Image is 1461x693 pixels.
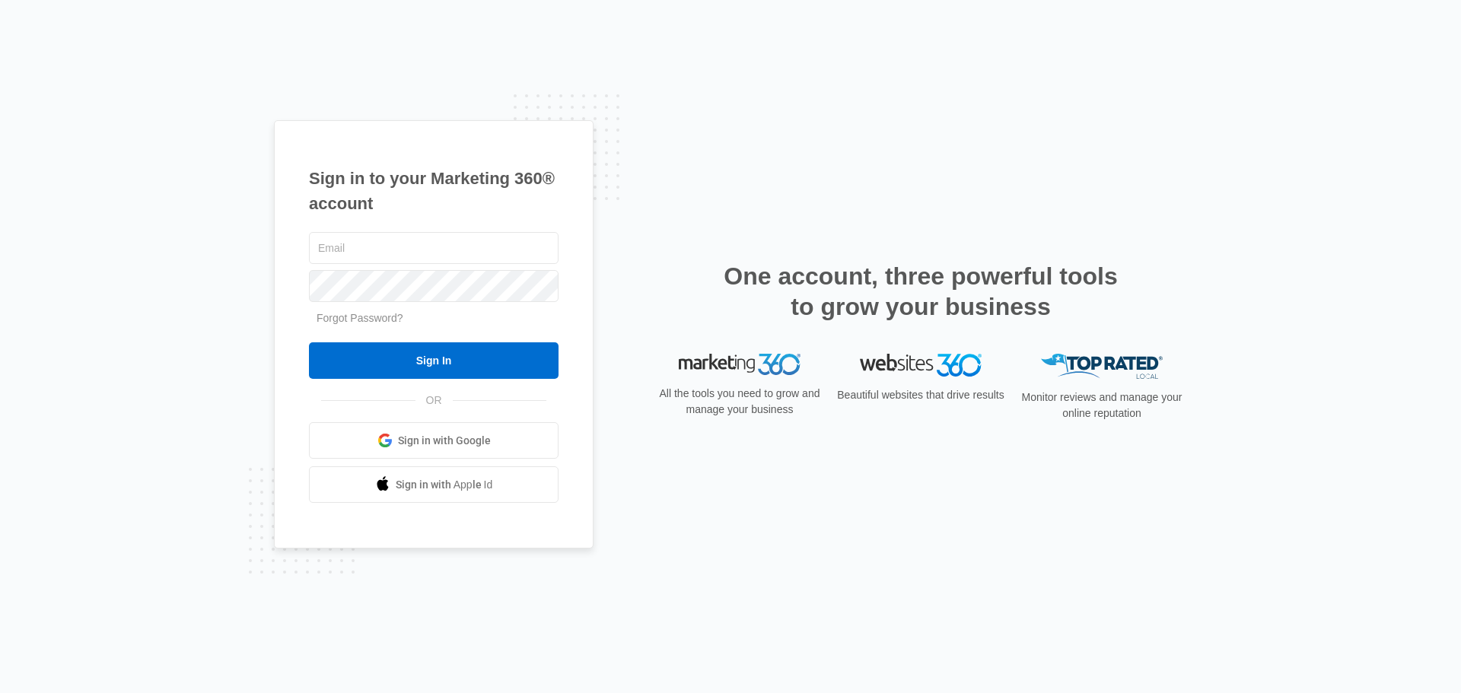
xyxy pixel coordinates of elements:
[679,354,801,375] img: Marketing 360
[1017,389,1187,421] p: Monitor reviews and manage your online reputation
[1041,354,1163,379] img: Top Rated Local
[309,342,559,379] input: Sign In
[719,261,1122,322] h2: One account, three powerful tools to grow your business
[309,466,559,503] a: Sign in with Apple Id
[396,477,493,493] span: Sign in with Apple Id
[309,232,559,264] input: Email
[398,433,491,449] span: Sign in with Google
[317,312,403,324] a: Forgot Password?
[860,354,982,376] img: Websites 360
[309,166,559,216] h1: Sign in to your Marketing 360® account
[836,387,1006,403] p: Beautiful websites that drive results
[415,393,453,408] span: OR
[654,386,825,418] p: All the tools you need to grow and manage your business
[309,422,559,459] a: Sign in with Google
